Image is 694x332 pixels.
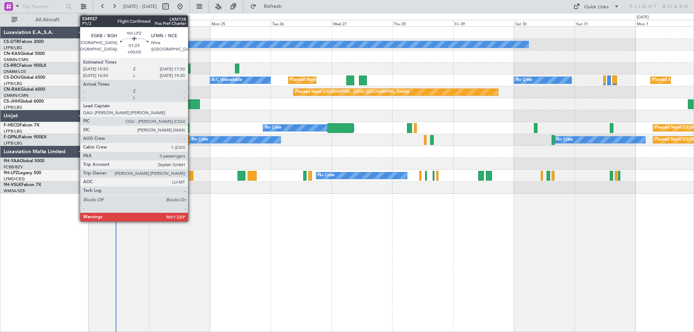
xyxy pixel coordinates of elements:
[265,122,282,133] div: No Crew
[210,20,271,26] div: Mon 25
[453,20,514,26] div: Fri 29
[295,87,409,98] div: Planned Maint [GEOGRAPHIC_DATA] ([GEOGRAPHIC_DATA])
[258,4,288,9] span: Refresh
[4,81,22,86] a: LFPB/LBG
[4,183,41,187] a: 9H-VSLKFalcon 7X
[4,64,46,68] a: CS-RRCFalcon 900LX
[4,57,29,62] a: GMMN/CMN
[4,105,22,110] a: LFPB/LBG
[575,20,635,26] div: Sun 31
[4,123,20,128] span: F-HECD
[556,134,573,145] div: No Crew
[4,76,45,80] a: CS-DOUGlobal 6500
[212,75,242,86] div: A/C Unavailable
[4,171,18,175] span: 9H-LPZ
[4,52,20,56] span: CN-KAS
[4,188,25,194] a: WMSA/SZB
[4,69,26,74] a: DNMM/LOS
[4,40,19,44] span: CS-DTR
[4,176,25,182] a: LFMD/CEQ
[514,20,575,26] div: Sat 30
[87,14,100,21] div: [DATE]
[516,75,532,86] div: No Crew
[318,170,335,181] div: No Crew
[4,87,21,92] span: CN-RAK
[19,17,76,22] span: All Aircraft
[247,1,290,12] button: Refresh
[4,40,44,44] a: CS-DTRFalcon 2000
[89,20,149,26] div: Sat 23
[4,141,22,146] a: LFPB/LBG
[4,159,20,163] span: 9H-YAA
[4,45,22,51] a: LFPB/LBG
[392,20,453,26] div: Thu 28
[4,129,22,134] a: LFPB/LBG
[8,14,78,26] button: All Aircraft
[331,20,392,26] div: Wed 27
[570,1,623,12] button: Quick Links
[4,93,29,98] a: GMMN/CMN
[192,134,208,145] div: No Crew
[4,99,19,104] span: CS-JHH
[4,183,21,187] span: 9H-VSLK
[22,1,64,12] input: Trip Number
[4,99,44,104] a: CS-JHHGlobal 6000
[4,171,41,175] a: 9H-LPZLegacy 500
[4,123,39,128] a: F-HECDFalcon 7X
[271,20,331,26] div: Tue 26
[4,52,45,56] a: CN-KASGlobal 5000
[149,20,210,26] div: Sun 24
[4,159,44,163] a: 9H-YAAGlobal 5000
[4,76,21,80] span: CS-DOU
[4,135,19,139] span: F-GPNJ
[123,3,157,10] span: [DATE] - [DATE]
[637,14,649,21] div: [DATE]
[290,75,404,86] div: Planned Maint [GEOGRAPHIC_DATA] ([GEOGRAPHIC_DATA])
[4,87,45,92] a: CN-RAKGlobal 6000
[584,4,609,11] div: Quick Links
[4,135,47,139] a: F-GPNJFalcon 900EX
[4,64,19,68] span: CS-RRC
[4,164,23,170] a: FCBB/BZV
